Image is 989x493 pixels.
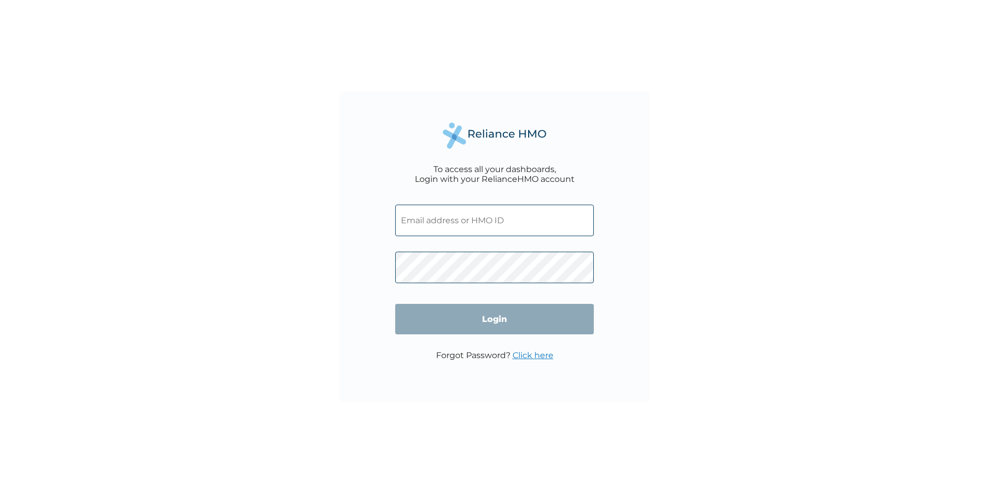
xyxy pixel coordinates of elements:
[513,350,553,360] a: Click here
[415,164,575,184] div: To access all your dashboards, Login with your RelianceHMO account
[395,304,594,334] input: Login
[395,205,594,236] input: Email address or HMO ID
[436,350,553,360] p: Forgot Password?
[443,122,546,149] img: Reliance Health's Logo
